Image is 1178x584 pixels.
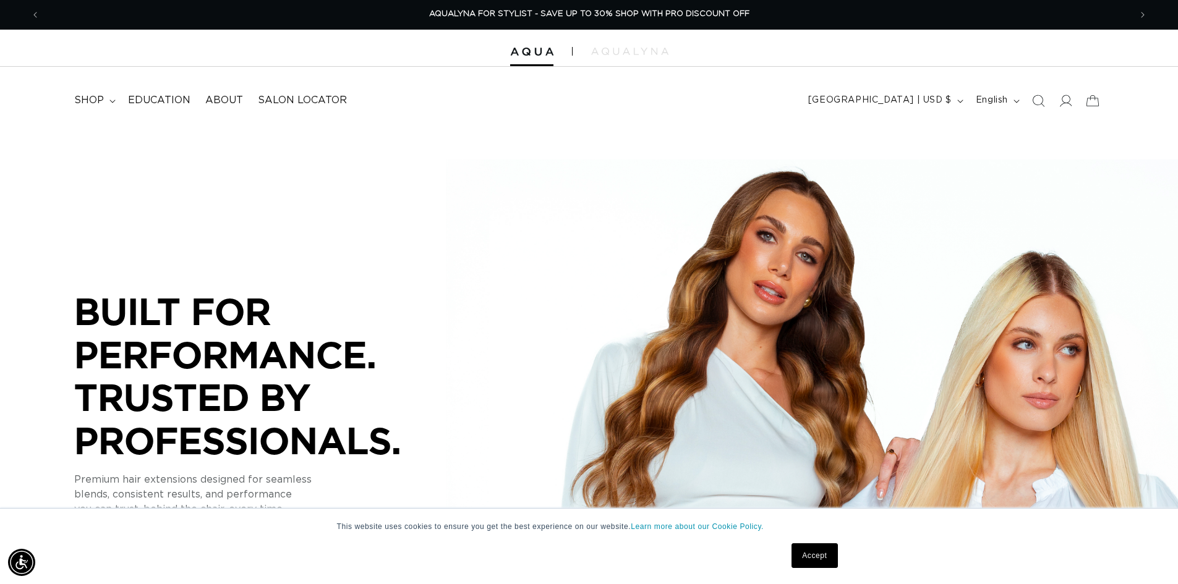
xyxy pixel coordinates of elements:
[8,549,35,576] div: Accessibility Menu
[801,89,968,112] button: [GEOGRAPHIC_DATA] | USD $
[591,48,668,55] img: aqualyna.com
[67,87,121,114] summary: shop
[22,3,49,27] button: Previous announcement
[1116,525,1178,584] iframe: Chat Widget
[792,543,837,568] a: Accept
[198,87,250,114] a: About
[510,48,553,56] img: Aqua Hair Extensions
[968,89,1025,112] button: English
[631,522,764,531] a: Learn more about our Cookie Policy.
[74,290,445,462] p: BUILT FOR PERFORMANCE. TRUSTED BY PROFESSIONALS.
[429,10,749,18] span: AQUALYNA FOR STYLIST - SAVE UP TO 30% SHOP WITH PRO DISCOUNT OFF
[1129,3,1156,27] button: Next announcement
[1025,87,1052,114] summary: Search
[205,94,243,107] span: About
[121,87,198,114] a: Education
[128,94,190,107] span: Education
[74,472,445,517] p: Premium hair extensions designed for seamless blends, consistent results, and performance you can...
[808,94,952,107] span: [GEOGRAPHIC_DATA] | USD $
[74,94,104,107] span: shop
[250,87,354,114] a: Salon Locator
[337,521,842,532] p: This website uses cookies to ensure you get the best experience on our website.
[258,94,347,107] span: Salon Locator
[976,94,1008,107] span: English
